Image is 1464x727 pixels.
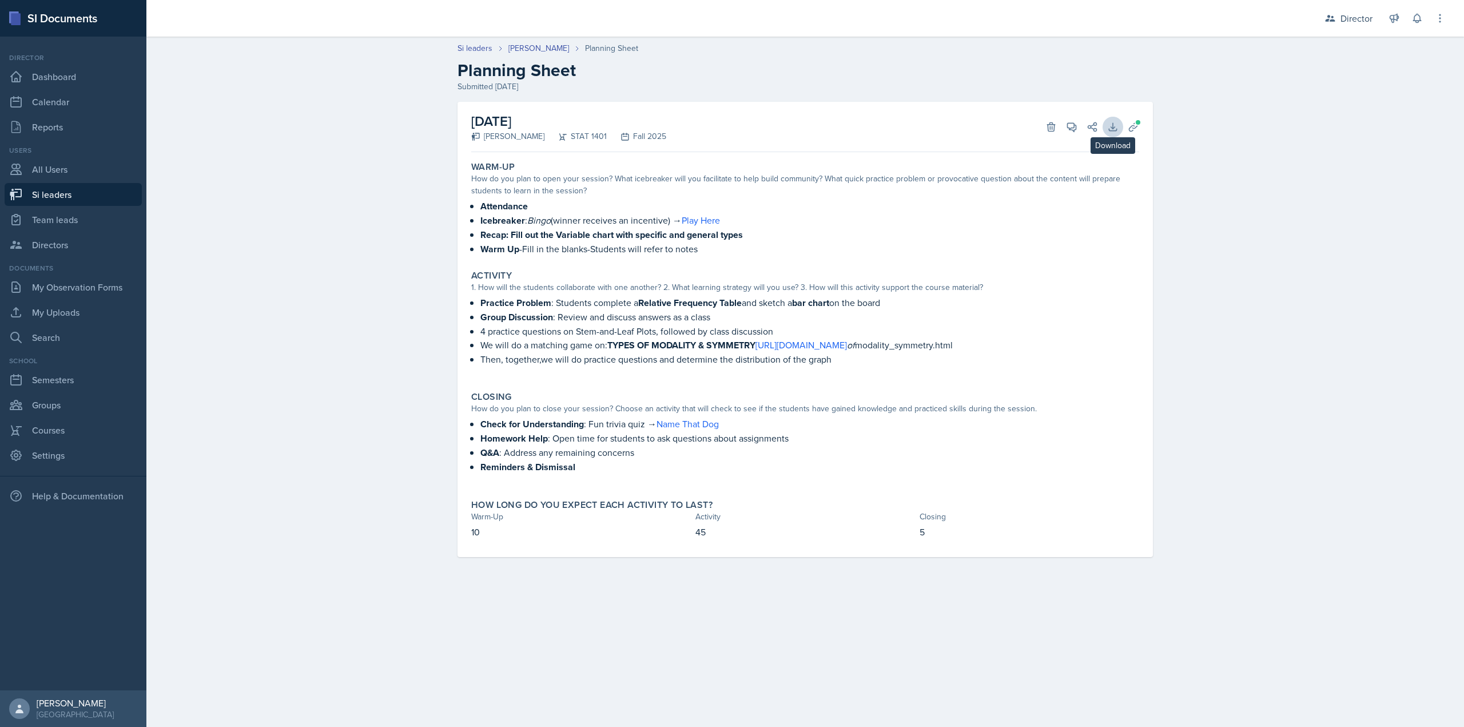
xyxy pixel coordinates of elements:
[480,446,1139,460] p: : Address any remaining concerns
[480,296,1139,310] p: : Students complete a and sketch a on the board
[585,42,638,54] div: Planning Sheet
[480,311,553,324] strong: Group Discussion
[638,296,742,309] strong: Relative Frequency Table
[471,391,512,403] label: Closing
[5,368,142,391] a: Semesters
[527,214,551,227] em: Bingo
[480,417,1139,431] p: : Fun trivia quiz →
[5,419,142,442] a: Courses
[480,324,1139,338] p: 4 practice questions on Stem-and-Leaf Plots, followed by class discussion
[471,403,1139,415] div: How do you plan to close your session? Choose an activity that will check to see if the students ...
[695,511,915,523] div: Activity
[457,60,1153,81] h2: Planning Sheet
[5,394,142,416] a: Groups
[480,431,1139,446] p: : Open time for students to ask questions about assignments
[695,525,915,539] p: 45
[5,263,142,273] div: Documents
[5,65,142,88] a: Dashboard
[471,161,515,173] label: Warm-Up
[5,183,142,206] a: Si leaders
[5,356,142,366] div: School
[5,208,142,231] a: Team leads
[37,697,114,709] div: [PERSON_NAME]
[920,525,1139,539] p: 5
[457,42,492,54] a: Si leaders
[755,339,847,351] a: [URL][DOMAIN_NAME]
[607,130,666,142] div: Fall 2025
[920,511,1139,523] div: Closing
[480,200,528,213] strong: Attendance
[471,511,691,523] div: Warm-Up
[847,339,855,351] em: of
[471,281,1139,293] div: 1. How will the students collaborate with one another? 2. What learning strategy will you use? 3....
[480,446,499,459] strong: Q&A
[480,432,548,445] strong: Homework Help
[5,326,142,349] a: Search
[1340,11,1372,25] div: Director
[544,130,607,142] div: STAT 1401
[480,228,743,241] strong: Recap: Fill out the Variable chart with specific and general types
[480,352,1139,366] p: Then, together,we will do practice questions and determine the distribution of the graph
[480,460,575,474] strong: Reminders & Dismissal
[657,418,719,430] a: Name That Dog
[480,418,584,431] strong: Check for Understanding
[480,338,1139,352] p: We will do a matching game on: modality_symmetry.html
[480,214,525,227] strong: Icebreaker
[471,499,713,511] label: How long do you expect each activity to last?
[5,145,142,156] div: Users
[480,213,1139,228] p: : (winner receives an incentive) →
[5,53,142,63] div: Director
[457,81,1153,93] div: Submitted [DATE]
[682,214,720,227] a: Play Here
[5,484,142,507] div: Help & Documentation
[471,173,1139,197] div: How do you plan to open your session? What icebreaker will you facilitate to help build community...
[471,270,512,281] label: Activity
[471,111,666,132] h2: [DATE]
[480,310,1139,324] p: : Review and discuss answers as a class
[480,242,1139,256] p: -Fill in the blanks-Students will refer to notes
[37,709,114,720] div: [GEOGRAPHIC_DATA]
[471,130,544,142] div: [PERSON_NAME]
[5,116,142,138] a: Reports
[5,233,142,256] a: Directors
[5,301,142,324] a: My Uploads
[607,339,755,352] strong: TYPES OF MODALITY & SYMMETRY
[1103,117,1123,137] button: Download
[508,42,569,54] a: [PERSON_NAME]
[792,296,829,309] strong: bar chart
[480,243,519,256] strong: Warm Up
[471,525,691,539] p: 10
[5,444,142,467] a: Settings
[5,276,142,299] a: My Observation Forms
[480,296,551,309] strong: Practice Problem
[5,158,142,181] a: All Users
[5,90,142,113] a: Calendar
